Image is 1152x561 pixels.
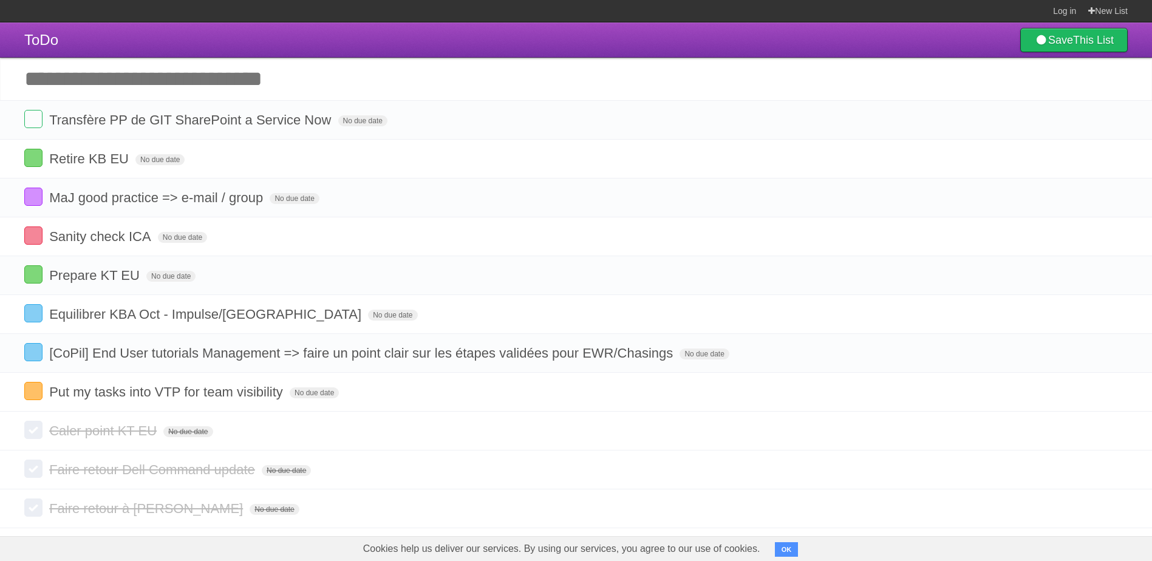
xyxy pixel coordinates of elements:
label: Done [24,110,43,128]
span: No due date [368,310,417,321]
span: MaJ good practice => e-mail / group [49,190,266,205]
label: Done [24,460,43,478]
span: Equilibrer KBA Oct - Impulse/[GEOGRAPHIC_DATA] [49,307,364,322]
span: Faire retour à [PERSON_NAME] [49,501,246,516]
span: Transfère PP de GIT SharePoint a Service Now [49,112,334,127]
span: No due date [270,193,319,204]
label: Done [24,149,43,167]
label: Done [24,265,43,284]
span: ToDo [24,32,58,48]
span: [CoPil] End User tutorials Management => faire un point clair sur les étapes validées pour EWR/Ch... [49,345,676,361]
span: No due date [158,232,207,243]
span: Retire KB EU [49,151,132,166]
span: No due date [163,426,213,437]
label: Done [24,304,43,322]
label: Done [24,421,43,439]
span: Put my tasks into VTP for team visibility [49,384,286,399]
span: No due date [290,387,339,398]
span: Sanity check ICA [49,229,154,244]
span: Cookies help us deliver our services. By using our services, you agree to our use of cookies. [351,537,772,561]
b: This List [1073,34,1114,46]
span: No due date [338,115,387,126]
label: Done [24,382,43,400]
span: No due date [680,348,729,359]
label: Done [24,343,43,361]
button: OK [775,542,799,557]
span: Prepare KT EU [49,268,143,283]
span: No due date [250,504,299,515]
span: Faire retour Dell Command update [49,462,258,477]
label: Done [24,188,43,206]
span: No due date [146,271,196,282]
a: SaveThis List [1020,28,1128,52]
label: Done [24,226,43,245]
label: Done [24,498,43,517]
span: Caler point KT EU [49,423,160,438]
span: No due date [262,465,311,476]
span: No due date [135,154,185,165]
